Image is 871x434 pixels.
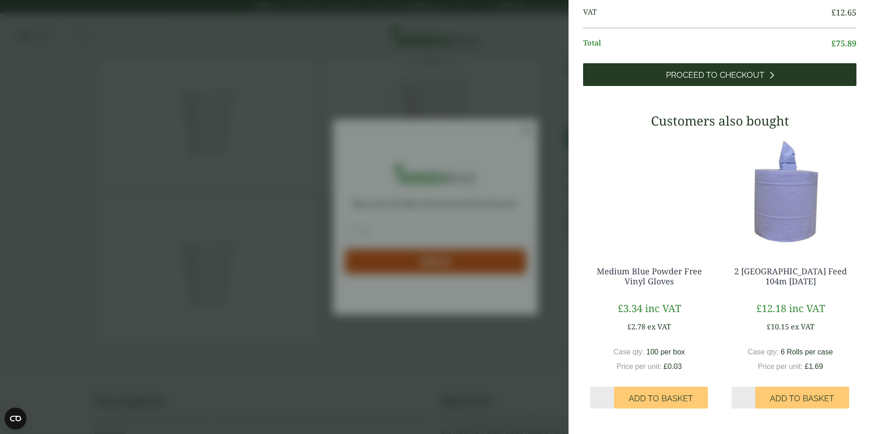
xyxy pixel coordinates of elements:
span: inc VAT [645,301,681,315]
span: inc VAT [789,301,825,315]
span: £ [767,322,771,332]
span: 100 per box [646,348,685,356]
span: £ [664,363,668,370]
a: Proceed to Checkout [583,63,856,86]
span: ex VAT [647,322,671,332]
bdi: 12.65 [831,7,856,18]
bdi: 2.78 [627,322,646,332]
a: Medium Blue Powder Free Vinyl Gloves [597,266,702,287]
span: £ [831,38,836,49]
span: £ [618,301,623,315]
bdi: 10.15 [767,322,789,332]
button: Add to Basket [755,387,849,409]
button: Add to Basket [614,387,708,409]
bdi: 3.34 [618,301,642,315]
span: Price per unit: [616,363,661,370]
span: ex VAT [791,322,815,332]
span: £ [756,301,762,315]
span: Add to Basket [629,394,693,404]
span: £ [831,7,836,18]
span: Proceed to Checkout [666,70,764,80]
span: Add to Basket [770,394,834,404]
span: Price per unit: [758,363,803,370]
span: Case qty: [614,348,645,356]
bdi: 0.03 [664,363,682,370]
span: Total [583,37,831,50]
bdi: 12.18 [756,301,786,315]
button: Open CMP widget [5,408,26,429]
span: £ [805,363,809,370]
span: Case qty: [748,348,779,356]
span: 6 Rolls per case [781,348,833,356]
a: 2 [GEOGRAPHIC_DATA] Feed 104m [DATE] [734,266,847,287]
h3: Customers also bought [583,113,856,129]
img: 3630017-2-Ply-Blue-Centre-Feed-104m [724,135,856,248]
span: VAT [583,6,831,19]
span: £ [627,322,631,332]
bdi: 75.89 [831,38,856,49]
bdi: 1.69 [805,363,823,370]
